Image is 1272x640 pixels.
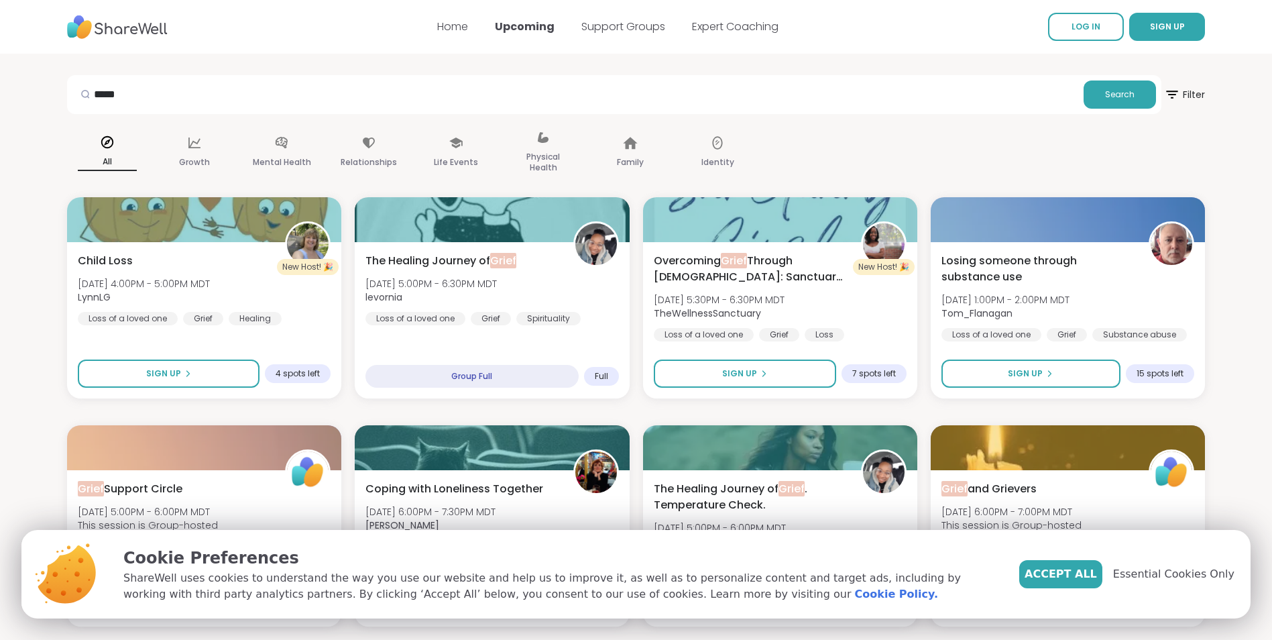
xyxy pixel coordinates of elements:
span: Losing someone through substance use [941,253,1134,285]
img: ShareWell Nav Logo [67,9,168,46]
img: Tom_Flanagan [1151,223,1192,265]
span: 4 spots left [276,368,320,379]
div: Grief [471,312,511,325]
button: Sign Up [941,360,1120,388]
a: Expert Coaching [692,19,778,34]
span: The Healing Journey of [365,253,516,269]
p: Cookie Preferences [123,546,998,570]
a: Home [437,19,468,34]
span: This session is Group-hosted [941,519,1082,532]
span: Filter [1164,78,1205,111]
div: Grief [759,328,799,341]
span: Full [595,371,608,382]
a: Cookie Policy. [855,586,938,602]
span: [DATE] 4:00PM - 5:00PM MDT [78,277,210,290]
img: levornia [575,223,617,265]
span: LOG IN [1072,21,1100,32]
div: Loss [805,328,844,341]
b: Tom_Flanagan [941,307,1013,320]
button: SIGN UP [1129,13,1205,41]
div: New Host! 🎉 [277,259,339,275]
span: Accept All [1025,566,1097,582]
p: Growth [179,154,210,170]
p: Relationships [341,154,397,170]
div: Group Full [365,365,578,388]
span: 7 spots left [852,368,896,379]
p: Life Events [434,154,478,170]
p: All [78,154,137,171]
span: [DATE] 5:00PM - 6:00PM MDT [654,521,786,535]
span: [DATE] 6:00PM - 7:00PM MDT [941,505,1082,519]
span: This session is Group-hosted [78,519,218,532]
span: Child Loss [78,253,133,269]
span: Search [1105,89,1135,101]
span: Grief [490,253,516,268]
span: Support Circle [78,481,182,497]
button: Filter [1164,75,1205,114]
span: and Grievers [941,481,1037,497]
p: Physical Health [514,149,573,176]
div: Loss of a loved one [941,328,1041,341]
a: Support Groups [581,19,665,34]
span: 15 spots left [1137,368,1183,379]
button: Sign Up [654,360,836,388]
div: Spirituality [516,312,581,325]
b: TheWellnessSanctuary [654,307,761,320]
span: [DATE] 6:00PM - 7:30PM MDT [365,505,496,519]
span: The Healing Journey of . Temperature Check. [654,481,846,513]
div: New Host! 🎉 [853,259,915,275]
img: ShareWell [1151,451,1192,493]
b: [PERSON_NAME] [365,519,439,532]
div: Loss of a loved one [78,312,178,325]
p: Family [617,154,644,170]
span: [DATE] 5:30PM - 6:30PM MDT [654,293,785,307]
div: Healing [229,312,282,325]
img: ShareWell [287,451,329,493]
a: LOG IN [1048,13,1124,41]
img: levornia [863,451,905,493]
span: Grief [721,253,747,268]
span: [DATE] 5:00PM - 6:00PM MDT [78,505,218,519]
span: Grief [78,481,104,496]
p: Identity [701,154,734,170]
img: LynnLG [287,223,329,265]
button: Accept All [1019,560,1102,588]
span: Coping with Loneliness Together [365,481,543,497]
span: Grief [941,481,968,496]
button: Sign Up [78,360,259,388]
div: Loss of a loved one [654,328,754,341]
div: Grief [183,312,223,325]
button: Search [1084,81,1156,109]
span: [DATE] 1:00PM - 2:00PM MDT [941,293,1069,307]
span: SIGN UP [1150,21,1185,32]
div: Substance abuse [1092,328,1187,341]
a: Upcoming [495,19,555,34]
span: Grief [778,481,805,496]
span: Sign Up [1008,368,1043,380]
b: LynnLG [78,290,111,304]
span: Sign Up [722,368,757,380]
span: Overcoming Through [DEMOGRAPHIC_DATA]: Sanctuary Circle [654,253,846,285]
div: Loss of a loved one [365,312,465,325]
span: Sign Up [146,368,181,380]
img: Judy [575,451,617,493]
span: [DATE] 5:00PM - 6:30PM MDT [365,277,497,290]
img: TheWellnessSanctuary [863,223,905,265]
b: levornia [365,290,402,304]
p: Mental Health [253,154,311,170]
span: Essential Cookies Only [1113,566,1234,582]
div: Grief [1047,328,1087,341]
p: ShareWell uses cookies to understand the way you use our website and help us to improve it, as we... [123,570,998,602]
